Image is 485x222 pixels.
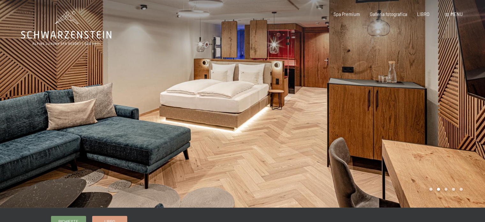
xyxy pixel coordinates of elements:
[334,11,360,17] a: Spa Premium
[417,11,430,17] a: LIBRO
[451,11,463,17] font: menu
[370,11,407,17] a: Galleria fotografica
